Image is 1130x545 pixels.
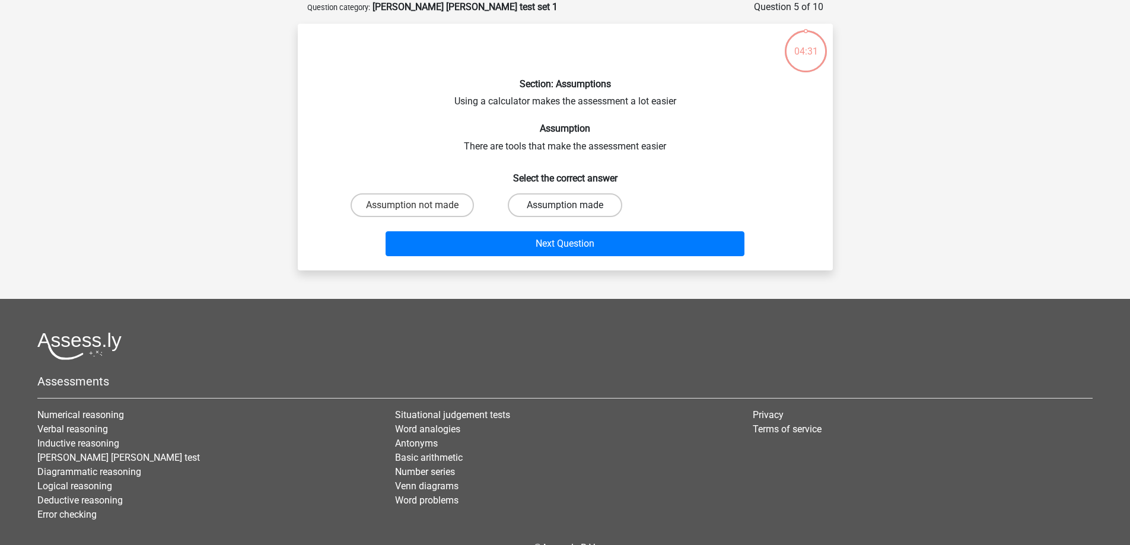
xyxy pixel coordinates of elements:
a: Diagrammatic reasoning [37,466,141,477]
h5: Assessments [37,374,1093,388]
a: Basic arithmetic [395,452,463,463]
label: Assumption made [508,193,622,217]
div: 04:31 [784,29,828,59]
a: Number series [395,466,455,477]
a: Word problems [395,495,459,506]
a: Numerical reasoning [37,409,124,420]
h6: Section: Assumptions [317,78,814,90]
a: Logical reasoning [37,480,112,492]
a: Verbal reasoning [37,423,108,435]
h6: Assumption [317,123,814,134]
a: Antonyms [395,438,438,449]
button: Next Question [386,231,744,256]
h6: Select the correct answer [317,163,814,184]
img: Assessly logo [37,332,122,360]
a: Venn diagrams [395,480,459,492]
a: Privacy [753,409,784,420]
a: Word analogies [395,423,460,435]
a: [PERSON_NAME] [PERSON_NAME] test [37,452,200,463]
a: Deductive reasoning [37,495,123,506]
a: Error checking [37,509,97,520]
small: Question category: [307,3,370,12]
label: Assumption not made [351,193,474,217]
a: Terms of service [753,423,822,435]
strong: [PERSON_NAME] [PERSON_NAME] test set 1 [373,1,558,12]
a: Inductive reasoning [37,438,119,449]
a: Situational judgement tests [395,409,510,420]
div: Using a calculator makes the assessment a lot easier There are tools that make the assessment easier [303,33,828,261]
